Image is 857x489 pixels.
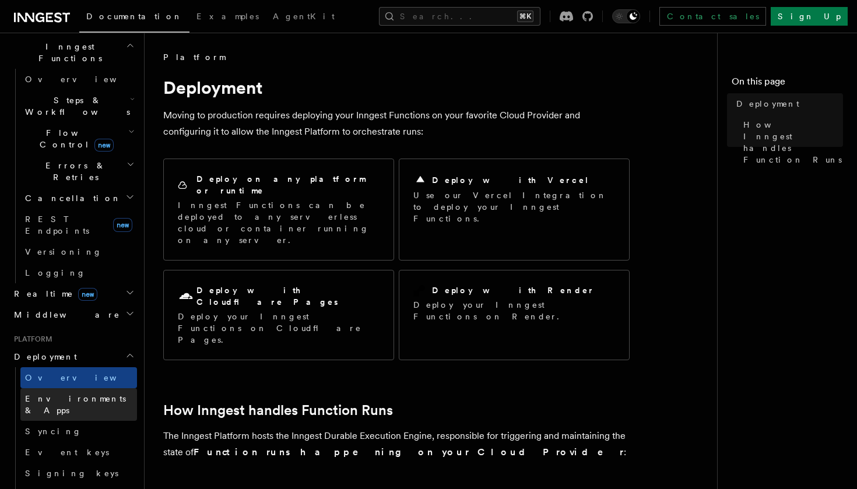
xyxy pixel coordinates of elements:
[178,289,194,305] svg: Cloudflare
[20,155,137,188] button: Errors & Retries
[732,75,843,93] h4: On this page
[196,173,380,196] h2: Deploy on any platform or runtime
[20,209,137,241] a: REST Endpointsnew
[25,448,109,457] span: Event keys
[163,107,630,140] p: Moving to production requires deploying your Inngest Functions on your favorite Cloud Provider an...
[25,247,102,256] span: Versioning
[9,351,77,363] span: Deployment
[9,288,97,300] span: Realtime
[432,174,589,186] h2: Deploy with Vercel
[432,284,595,296] h2: Deploy with Render
[25,427,82,436] span: Syncing
[20,463,137,484] a: Signing keys
[20,127,128,150] span: Flow Control
[20,442,137,463] a: Event keys
[25,394,126,415] span: Environments & Apps
[20,94,130,118] span: Steps & Workflows
[163,402,393,418] a: How Inngest handles Function Runs
[9,69,137,283] div: Inngest Functions
[612,9,640,23] button: Toggle dark mode
[163,77,630,98] h1: Deployment
[743,119,843,166] span: How Inngest handles Function Runs
[25,469,118,478] span: Signing keys
[20,388,137,421] a: Environments & Apps
[413,299,615,322] p: Deploy your Inngest Functions on Render.
[379,7,540,26] button: Search...⌘K
[20,188,137,209] button: Cancellation
[86,12,182,21] span: Documentation
[9,36,137,69] button: Inngest Functions
[25,373,145,382] span: Overview
[94,139,114,152] span: new
[9,346,137,367] button: Deployment
[9,283,137,304] button: Realtimenew
[20,122,137,155] button: Flow Controlnew
[20,367,137,388] a: Overview
[659,7,766,26] a: Contact sales
[517,10,533,22] kbd: ⌘K
[20,90,137,122] button: Steps & Workflows
[20,160,127,183] span: Errors & Retries
[9,335,52,344] span: Platform
[25,214,89,235] span: REST Endpoints
[163,270,394,360] a: Deploy with Cloudflare PagesDeploy your Inngest Functions on Cloudflare Pages.
[196,284,380,308] h2: Deploy with Cloudflare Pages
[20,241,137,262] a: Versioning
[739,114,843,170] a: How Inngest handles Function Runs
[25,268,86,277] span: Logging
[20,69,137,90] a: Overview
[399,270,630,360] a: Deploy with RenderDeploy your Inngest Functions on Render.
[20,421,137,442] a: Syncing
[113,218,132,232] span: new
[194,446,624,458] strong: Function runs happening on your Cloud Provider
[736,98,799,110] span: Deployment
[20,262,137,283] a: Logging
[196,12,259,21] span: Examples
[9,309,120,321] span: Middleware
[771,7,848,26] a: Sign Up
[163,51,225,63] span: Platform
[732,93,843,114] a: Deployment
[78,288,97,301] span: new
[399,159,630,261] a: Deploy with VercelUse our Vercel Integration to deploy your Inngest Functions.
[25,75,145,84] span: Overview
[79,3,189,33] a: Documentation
[273,12,335,21] span: AgentKit
[163,428,630,460] p: The Inngest Platform hosts the Inngest Durable Execution Engine, responsible for triggering and m...
[266,3,342,31] a: AgentKit
[178,311,380,346] p: Deploy your Inngest Functions on Cloudflare Pages.
[413,189,615,224] p: Use our Vercel Integration to deploy your Inngest Functions.
[163,159,394,261] a: Deploy on any platform or runtimeInngest Functions can be deployed to any serverless cloud or con...
[20,192,121,204] span: Cancellation
[189,3,266,31] a: Examples
[9,304,137,325] button: Middleware
[9,41,126,64] span: Inngest Functions
[178,199,380,246] p: Inngest Functions can be deployed to any serverless cloud or container running on any server.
